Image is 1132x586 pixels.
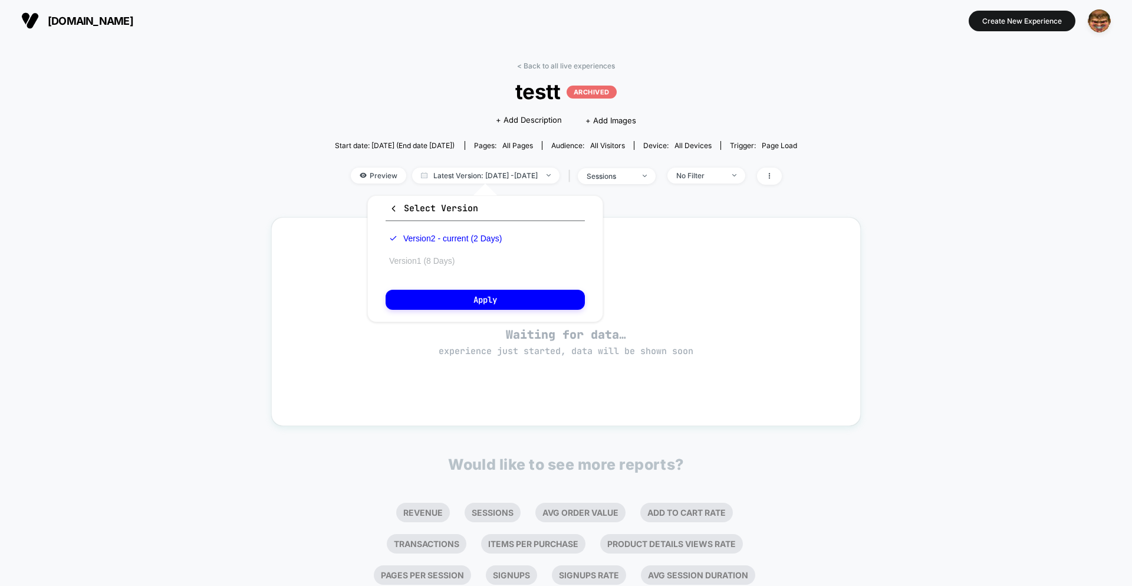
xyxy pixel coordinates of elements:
[386,256,458,266] button: Version1 (8 Days)
[448,456,684,473] p: Would like to see more reports?
[600,534,743,554] li: Product Details Views Rate
[634,141,720,150] span: Device:
[969,11,1075,31] button: Create New Experience
[732,174,736,176] img: end
[590,141,625,150] span: All Visitors
[730,141,797,150] div: Trigger:
[465,503,521,522] li: Sessions
[585,116,636,125] span: + Add Images
[551,141,625,150] div: Audience:
[412,168,560,184] span: Latest Version: [DATE] - [DATE]
[547,174,551,176] img: end
[474,141,533,150] div: Pages:
[496,114,562,126] span: + Add Description
[386,202,585,221] button: Select Version
[374,565,471,585] li: Pages Per Session
[48,15,133,27] span: [DOMAIN_NAME]
[502,141,533,150] span: all pages
[396,503,450,522] li: Revenue
[587,172,634,181] div: sessions
[1088,9,1111,32] img: ppic
[762,141,797,150] span: Page Load
[421,172,427,178] img: calendar
[18,11,137,30] button: [DOMAIN_NAME]
[439,345,693,357] span: experience just started, data will be shown soon
[486,565,537,585] li: Signups
[1084,9,1114,33] button: ppic
[674,141,712,150] span: all devices
[386,233,505,244] button: Version2 - current (2 Days)
[535,503,626,522] li: Avg Order Value
[21,12,39,30] img: Visually logo
[567,86,617,99] p: ARCHIVED
[481,534,585,554] li: Items Per Purchase
[292,327,840,358] span: Waiting for data…
[565,168,578,185] span: |
[676,171,723,180] div: No Filter
[358,79,774,104] span: testt
[351,168,406,184] span: Preview
[552,565,626,585] li: Signups Rate
[641,565,755,585] li: Avg Session Duration
[335,141,455,150] span: Start date: [DATE] (End date [DATE])
[517,61,615,70] a: < Back to all live experiences
[387,534,466,554] li: Transactions
[386,290,585,310] button: Apply
[643,175,647,177] img: end
[640,503,733,522] li: Add To Cart Rate
[389,202,478,214] span: Select Version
